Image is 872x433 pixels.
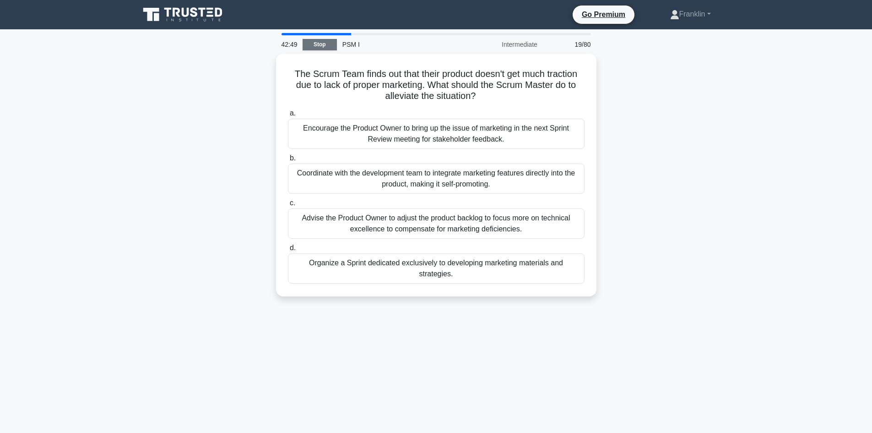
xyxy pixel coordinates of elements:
[303,39,337,50] a: Stop
[287,68,585,102] h5: The Scrum Team finds out that their product doesn't get much traction due to lack of proper marke...
[290,109,296,117] span: a.
[543,35,596,54] div: 19/80
[288,208,585,239] div: Advise the Product Owner to adjust the product backlog to focus more on technical excellence to c...
[290,244,296,252] span: d.
[288,164,585,194] div: Coordinate with the development team to integrate marketing features directly into the product, m...
[463,35,543,54] div: Intermediate
[288,119,585,149] div: Encourage the Product Owner to bring up the issue of marketing in the next Sprint Review meeting ...
[276,35,303,54] div: 42:49
[337,35,463,54] div: PSM I
[576,9,631,20] a: Go Premium
[648,5,733,23] a: Franklin
[288,253,585,284] div: Organize a Sprint dedicated exclusively to developing marketing materials and strategies.
[290,199,295,207] span: c.
[290,154,296,162] span: b.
